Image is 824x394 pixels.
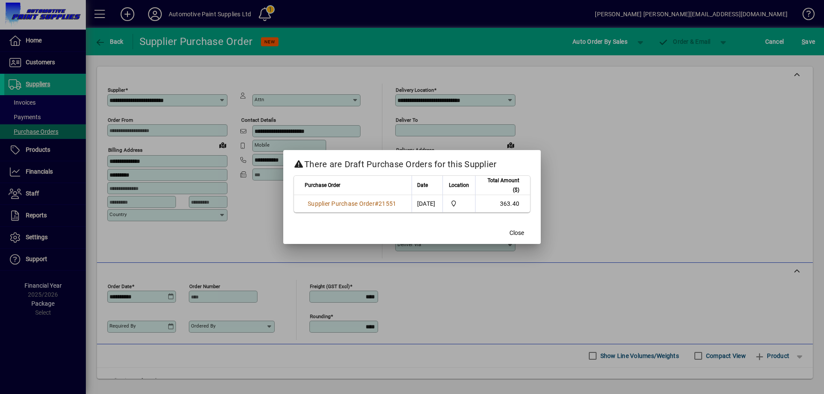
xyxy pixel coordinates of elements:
[305,180,340,190] span: Purchase Order
[503,225,530,241] button: Close
[305,199,399,208] a: Supplier Purchase Order#21551
[379,200,396,207] span: 21551
[481,176,519,195] span: Total Amount ($)
[308,200,375,207] span: Supplier Purchase Order
[475,195,530,212] td: 363.40
[448,199,470,208] span: Automotive Paint Supplies Ltd
[509,229,524,238] span: Close
[417,180,428,190] span: Date
[375,200,379,207] span: #
[449,180,469,190] span: Location
[412,195,442,212] td: [DATE]
[283,150,541,175] h2: There are Draft Purchase Orders for this Supplier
